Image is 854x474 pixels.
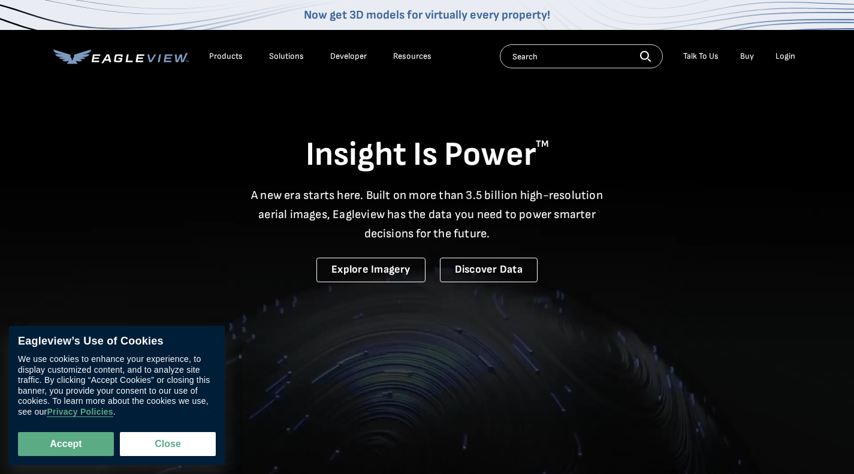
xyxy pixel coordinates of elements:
div: Products [209,51,243,62]
div: Solutions [269,51,304,62]
a: Explore Imagery [316,258,426,282]
div: Resources [393,51,431,62]
div: We use cookies to enhance your experience, to display customized content, and to analyze site tra... [18,354,216,417]
p: A new era starts here. Built on more than 3.5 billion high-resolution aerial images, Eagleview ha... [244,186,611,243]
a: Now get 3D models for virtually every property! [304,8,550,22]
div: Eagleview’s Use of Cookies [18,335,216,348]
div: Talk To Us [683,51,719,62]
h1: Insight Is Power [53,134,801,176]
a: Privacy Policies [47,407,113,417]
sup: TM [536,138,549,150]
a: Buy [740,51,754,62]
a: Discover Data [440,258,538,282]
div: Login [775,51,795,62]
button: Accept [18,432,114,456]
a: Developer [330,51,367,62]
button: Close [120,432,216,456]
input: Search [500,44,663,68]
